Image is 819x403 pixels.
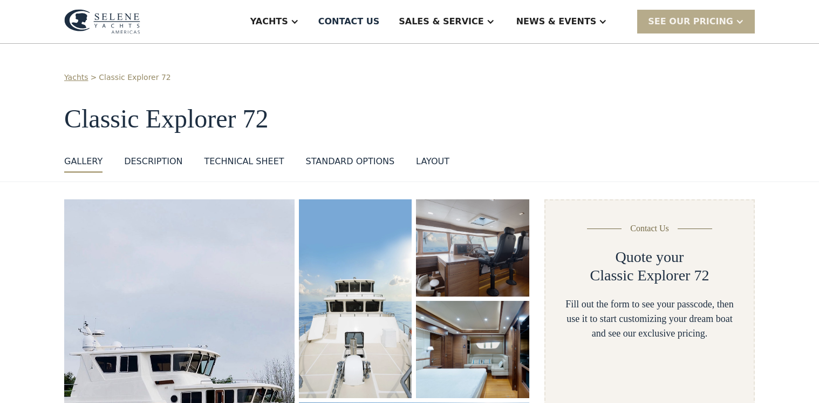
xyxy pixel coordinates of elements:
a: open lightbox [299,199,412,398]
div: Sales & Service [399,15,483,28]
a: Technical sheet [204,155,284,173]
img: logo [64,9,140,34]
div: standard options [306,155,395,168]
div: SEE Our Pricing [648,15,733,28]
a: open lightbox [416,301,529,398]
a: open lightbox [416,199,529,297]
div: DESCRIPTION [124,155,182,168]
a: GALLERY [64,155,103,173]
a: Classic Explorer 72 [99,72,170,83]
h2: Classic Explorer 72 [590,266,709,285]
div: Yachts [250,15,288,28]
div: Contact Us [630,222,669,235]
a: DESCRIPTION [124,155,182,173]
h1: Classic Explorer 72 [64,105,755,133]
div: SEE Our Pricing [637,10,755,33]
a: layout [416,155,449,173]
a: Yachts [64,72,88,83]
div: GALLERY [64,155,103,168]
div: layout [416,155,449,168]
h2: Quote your [616,248,684,266]
div: News & EVENTS [516,15,597,28]
img: Luxury trawler yacht interior featuring a spacious cabin with a comfortable bed, modern sofa, and... [416,301,529,398]
div: Fill out the form to see your passcode, then use it to start customizing your dream boat and see ... [563,297,736,341]
div: > [91,72,97,83]
a: standard options [306,155,395,173]
div: Contact US [318,15,380,28]
div: Technical sheet [204,155,284,168]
